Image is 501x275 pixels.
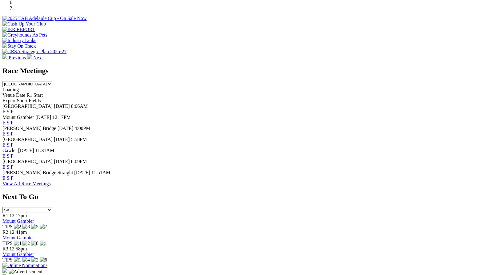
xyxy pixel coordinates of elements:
span: 6:09PM [71,159,87,164]
span: [DATE] [35,115,51,120]
span: 12:17PM [52,115,71,120]
a: F [11,120,14,125]
span: [DATE] [58,126,74,131]
span: [GEOGRAPHIC_DATA] [2,104,53,109]
a: S [7,131,10,136]
a: Mount Gambier [2,252,34,257]
a: Mount Gambier [2,218,34,224]
span: 4:00PM [74,126,90,131]
span: TIPS [2,241,13,246]
span: 12:17pm [10,213,27,218]
span: [GEOGRAPHIC_DATA] [2,159,53,164]
img: 1 [40,241,47,246]
span: 12:58pm [10,246,27,251]
a: E [2,164,6,170]
span: [DATE] [18,148,34,153]
a: E [2,109,6,114]
img: 8 [22,224,30,230]
span: [DATE] [54,104,70,109]
a: E [2,175,6,181]
img: 8 [31,241,38,246]
img: Online Nominations [2,263,47,268]
img: Cash Up Your Club [2,21,46,27]
img: 2 [14,224,21,230]
span: Date [16,92,25,98]
img: Industry Links [2,38,36,43]
a: S [7,109,10,114]
span: 11:31AM [35,148,54,153]
a: S [7,120,10,125]
img: Greyhounds As Pets [2,32,47,38]
span: Fields [29,98,41,103]
img: Advertisement [9,269,42,274]
img: chevron-left-pager-white.svg [2,54,7,59]
span: TIPS [2,224,13,229]
a: Mount Gambier [2,235,34,240]
span: Short [17,98,28,103]
img: 5 [31,224,38,230]
a: View All Race Meetings [2,181,51,186]
a: F [11,164,14,170]
a: F [11,175,14,181]
span: [GEOGRAPHIC_DATA] [2,137,53,142]
span: Mount Gambier [2,115,34,120]
span: 11:51AM [91,170,110,175]
span: Gawler [2,148,17,153]
a: S [7,142,10,147]
img: 15187_Greyhounds_GreysPlayCentral_Resize_SA_WebsiteBanner_300x115_2025.jpg [2,268,7,273]
img: Stay On Track [2,43,36,49]
span: Venue [2,92,15,98]
span: Loading... [2,87,22,92]
span: [PERSON_NAME] Bridge [2,126,56,131]
img: GRSA Strategic Plan 2025-27 [2,49,66,54]
span: R1 [2,213,8,218]
span: R3 [2,246,8,251]
img: 2 [22,241,30,246]
a: S [7,175,10,181]
img: 4 [14,241,21,246]
span: [DATE] [74,170,90,175]
img: chevron-right-pager-white.svg [27,54,32,59]
span: R2 [2,230,8,235]
a: E [2,120,6,125]
span: Next [33,55,43,60]
span: 12:41pm [10,230,27,235]
img: 2025 TAB Adelaide Cup - On Sale Now [2,16,87,21]
a: S [7,164,10,170]
span: [DATE] [54,137,70,142]
a: S [7,153,10,159]
img: 2 [31,257,38,263]
img: IER REPORT [2,27,35,32]
img: 7 [40,224,47,230]
span: [DATE] [54,159,70,164]
a: Next [27,55,43,60]
h2: Next To Go [2,193,499,201]
a: E [2,142,6,147]
h2: Race Meetings [2,67,499,75]
span: 8:06AM [71,104,88,109]
img: 6 [40,257,47,263]
span: TIPS [2,257,13,262]
span: 5:58PM [71,137,87,142]
img: 4 [22,257,30,263]
span: Previous [9,55,26,60]
img: 1 [14,257,21,263]
a: F [11,131,14,136]
a: F [11,153,14,159]
a: E [2,131,6,136]
a: E [2,153,6,159]
a: F [11,142,14,147]
span: [PERSON_NAME] Bridge Straight [2,170,73,175]
span: R1 Start [26,92,43,98]
a: Previous [2,55,27,60]
a: F [11,109,14,114]
span: Expert [2,98,16,103]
